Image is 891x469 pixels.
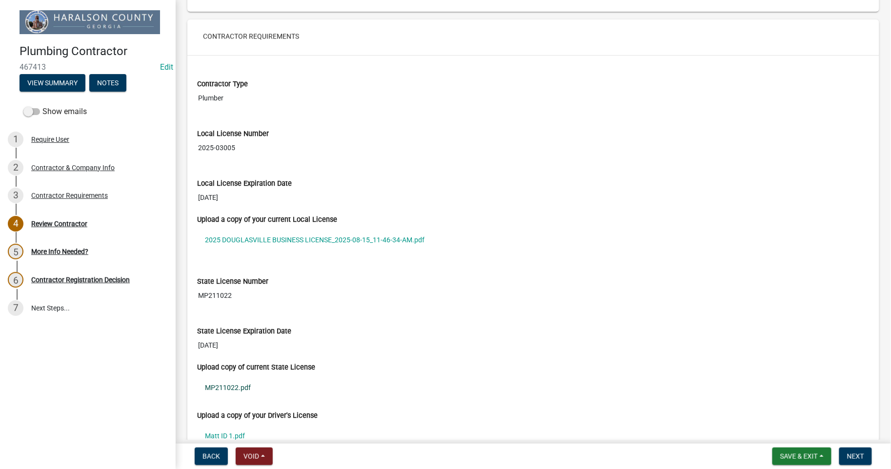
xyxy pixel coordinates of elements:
button: Notes [89,74,126,92]
div: 6 [8,272,23,288]
span: Void [243,452,259,460]
button: Void [236,448,273,465]
button: Next [839,448,872,465]
div: Contractor & Company Info [31,164,115,171]
div: More Info Needed? [31,248,88,255]
label: Upload copy of current State License [197,364,315,371]
div: 1 [8,132,23,147]
a: Matt ID 1.pdf [197,425,870,447]
a: 2025 DOUGLASVILLE BUSINESS LICENSE_2025-08-15_11-46-34-AM.pdf [197,229,870,251]
div: 5 [8,244,23,259]
span: 467413 [20,62,156,72]
label: State License Number [197,278,268,285]
span: Next [847,452,864,460]
div: 3 [8,188,23,203]
label: State License Expiration Date [197,328,291,335]
label: Local License Expiration Date [197,180,292,187]
label: Upload a copy of your current Local License [197,216,337,223]
img: Haralson County, Georgia [20,10,160,34]
button: Back [195,448,228,465]
label: Contractor Type [197,81,248,88]
span: Save & Exit [780,452,818,460]
wm-modal-confirm: Notes [89,79,126,87]
wm-modal-confirm: Edit Application Number [160,62,173,72]
div: 4 [8,216,23,232]
div: Contractor Registration Decision [31,276,130,283]
a: Edit [160,62,173,72]
h4: Plumbing Contractor [20,44,168,59]
div: Contractor Requirements [31,192,108,199]
label: Local License Number [197,131,269,137]
button: Contractor Requirements [195,27,307,45]
button: View Summary [20,74,85,92]
div: 2 [8,160,23,176]
label: Upload a copy of your Driver's License [197,412,318,419]
a: MP211022.pdf [197,376,870,399]
wm-modal-confirm: Summary [20,79,85,87]
div: Require User [31,136,69,143]
label: Show emails [23,106,87,117]
button: Save & Exit [772,448,831,465]
span: Back [202,452,220,460]
div: 7 [8,300,23,316]
div: Review Contractor [31,220,87,227]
